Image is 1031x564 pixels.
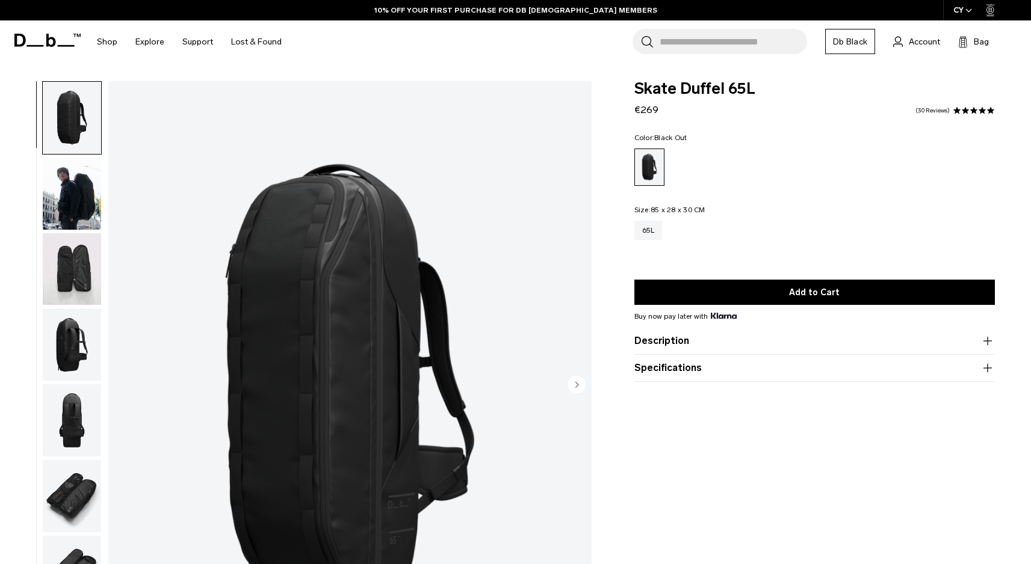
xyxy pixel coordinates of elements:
[568,375,586,396] button: Next slide
[42,233,102,306] button: Skate Duffel 65L
[651,206,705,214] span: 85 x 28 x 30 CM
[909,35,940,48] span: Account
[231,20,282,63] a: Lost & Found
[974,35,989,48] span: Bag
[915,108,950,114] a: 30 reviews
[97,20,117,63] a: Shop
[135,20,164,63] a: Explore
[634,361,995,375] button: Specifications
[43,233,101,305] img: Skate Duffel 65L
[634,149,664,186] a: Black Out
[43,308,101,381] img: Skate Duffel 65L
[634,134,687,141] legend: Color:
[42,384,102,457] button: Skate Duffel 65L
[654,133,687,142] span: Black Out
[43,158,101,230] img: 4C9A9361-Edit.jpg
[711,313,737,319] img: {"height" => 20, "alt" => "Klarna"}
[634,280,995,305] button: Add to Cart
[634,206,705,213] legend: Size:
[893,34,940,49] a: Account
[42,81,102,155] button: Skate Duffel 65L
[374,5,657,16] a: 10% OFF YOUR FIRST PURCHASE FOR DB [DEMOGRAPHIC_DATA] MEMBERS
[182,20,213,63] a: Support
[42,157,102,230] button: 4C9A9361-Edit.jpg
[825,29,875,54] a: Db Black
[42,459,102,533] button: Skate Duffel 65L
[634,334,995,348] button: Description
[634,104,658,115] span: €269
[958,34,989,49] button: Bag
[42,308,102,381] button: Skate Duffel 65L
[43,460,101,532] img: Skate Duffel 65L
[634,81,995,97] span: Skate Duffel 65L
[43,82,101,154] img: Skate Duffel 65L
[88,20,291,63] nav: Main Navigation
[634,311,737,322] span: Buy now pay later with
[43,384,101,456] img: Skate Duffel 65L
[634,221,663,240] a: 65L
